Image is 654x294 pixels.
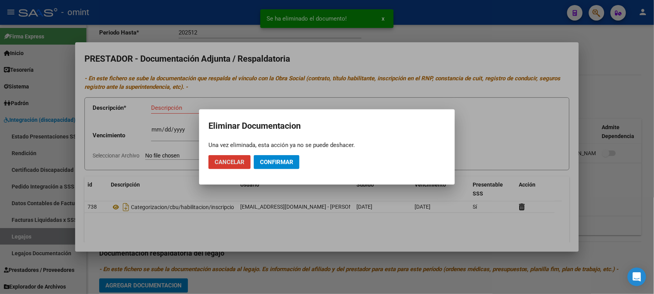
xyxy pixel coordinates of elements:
span: Cancelar [215,159,244,166]
span: Confirmar [260,159,293,166]
div: Una vez eliminada, esta acción ya no se puede deshacer. [208,141,446,149]
div: Open Intercom Messenger [628,268,646,286]
button: Confirmar [254,155,299,169]
button: Cancelar [208,155,251,169]
h2: Eliminar Documentacion [208,119,446,133]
